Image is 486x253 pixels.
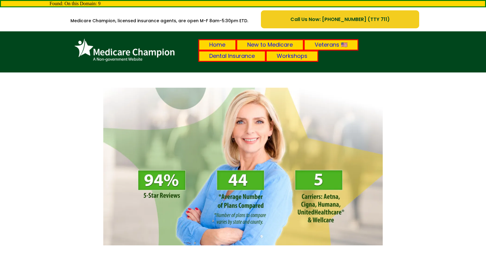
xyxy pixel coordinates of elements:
[198,51,266,62] a: Dental Insurance
[198,39,236,51] a: Home
[236,39,304,51] a: New to Medicare
[71,36,178,65] img: Brand Logo
[304,39,358,51] a: Veterans 🇺🇸
[266,51,318,62] a: Workshops
[290,16,390,23] span: Call Us Now: [PHONE_NUMBER] (TTY 711)
[261,10,419,28] a: Call Us Now: 1-833-823-1990 (TTY 711)
[67,14,252,27] p: Medicare Champion, licensed insurance agents, are open M-F 8am-5:30pm ETD.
